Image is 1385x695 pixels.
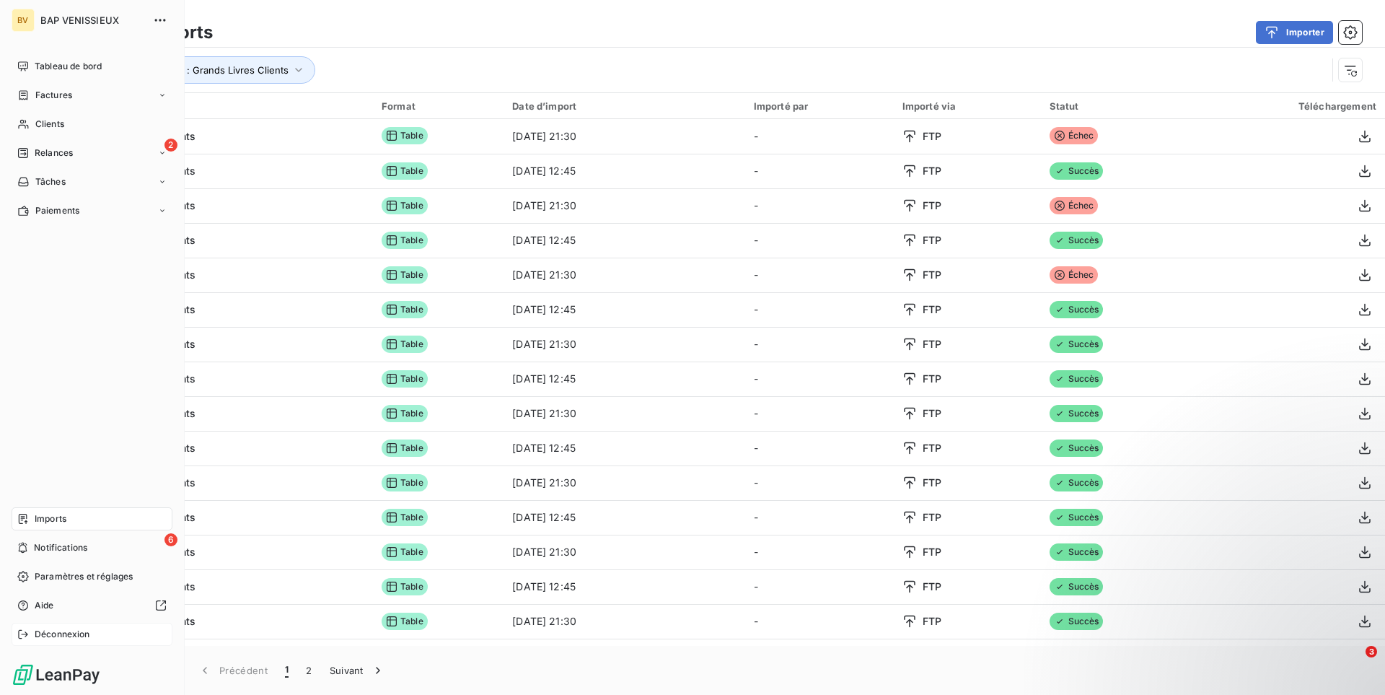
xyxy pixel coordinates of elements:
[382,162,428,180] span: Table
[1197,100,1376,112] div: Téléchargement
[923,441,941,455] span: FTP
[745,327,894,362] td: -
[1336,646,1371,681] iframe: Intercom live chat
[382,440,428,457] span: Table
[1050,197,1099,214] span: Échec
[285,663,289,678] span: 1
[504,535,744,569] td: [DATE] 21:30
[902,100,1032,112] div: Importé via
[923,580,941,594] span: FTP
[923,510,941,525] span: FTP
[923,614,941,629] span: FTP
[1050,474,1104,491] span: Succès
[745,500,894,535] td: -
[189,655,276,686] button: Précédent
[1050,301,1104,318] span: Succès
[382,100,495,112] div: Format
[504,431,744,465] td: [DATE] 12:45
[1050,440,1104,457] span: Succès
[1050,127,1099,144] span: Échec
[923,302,941,317] span: FTP
[745,292,894,327] td: -
[382,405,428,422] span: Table
[1050,336,1104,353] span: Succès
[35,118,64,131] span: Clients
[504,604,744,639] td: [DATE] 21:30
[745,465,894,500] td: -
[1050,100,1179,112] div: Statut
[923,406,941,421] span: FTP
[1096,555,1385,656] iframe: Intercom notifications message
[923,233,941,248] span: FTP
[512,100,736,112] div: Date d’import
[923,268,941,282] span: FTP
[382,301,428,318] span: Table
[745,119,894,154] td: -
[382,474,428,491] span: Table
[382,232,428,249] span: Table
[504,500,744,535] td: [DATE] 12:45
[12,9,35,32] div: BV
[35,628,90,641] span: Déconnexion
[382,543,428,561] span: Table
[102,56,315,84] button: Type d’import : Grands Livres Clients
[1050,162,1104,180] span: Succès
[745,431,894,465] td: -
[1050,405,1104,422] span: Succès
[923,476,941,490] span: FTP
[382,266,428,284] span: Table
[504,258,744,292] td: [DATE] 21:30
[123,64,289,76] span: Type d’import : Grands Livres Clients
[745,569,894,604] td: -
[1050,613,1104,630] span: Succès
[923,198,941,213] span: FTP
[923,129,941,144] span: FTP
[504,292,744,327] td: [DATE] 12:45
[382,127,428,144] span: Table
[923,372,941,386] span: FTP
[504,223,744,258] td: [DATE] 12:45
[297,655,320,686] button: 2
[382,613,428,630] span: Table
[1050,509,1104,526] span: Succès
[35,175,66,188] span: Tâches
[1050,578,1104,595] span: Succès
[1366,646,1377,657] span: 3
[12,594,172,617] a: Aide
[1256,21,1333,44] button: Importer
[504,154,744,188] td: [DATE] 12:45
[504,465,744,500] td: [DATE] 21:30
[35,570,133,583] span: Paramètres et réglages
[745,223,894,258] td: -
[504,362,744,396] td: [DATE] 12:45
[923,337,941,351] span: FTP
[1050,370,1104,388] span: Succès
[504,639,744,673] td: [DATE] 12:45
[745,188,894,223] td: -
[35,512,66,525] span: Imports
[382,370,428,388] span: Table
[1050,232,1104,249] span: Succès
[382,197,428,214] span: Table
[164,533,177,546] span: 6
[504,119,744,154] td: [DATE] 21:30
[321,655,394,686] button: Suivant
[382,578,428,595] span: Table
[1050,543,1104,561] span: Succès
[382,509,428,526] span: Table
[35,60,102,73] span: Tableau de bord
[69,100,364,113] div: Import
[923,164,941,178] span: FTP
[35,599,54,612] span: Aide
[35,89,72,102] span: Factures
[745,154,894,188] td: -
[754,100,885,112] div: Importé par
[745,396,894,431] td: -
[745,258,894,292] td: -
[35,147,73,159] span: Relances
[745,604,894,639] td: -
[745,362,894,396] td: -
[35,204,79,217] span: Paiements
[276,655,297,686] button: 1
[504,569,744,604] td: [DATE] 12:45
